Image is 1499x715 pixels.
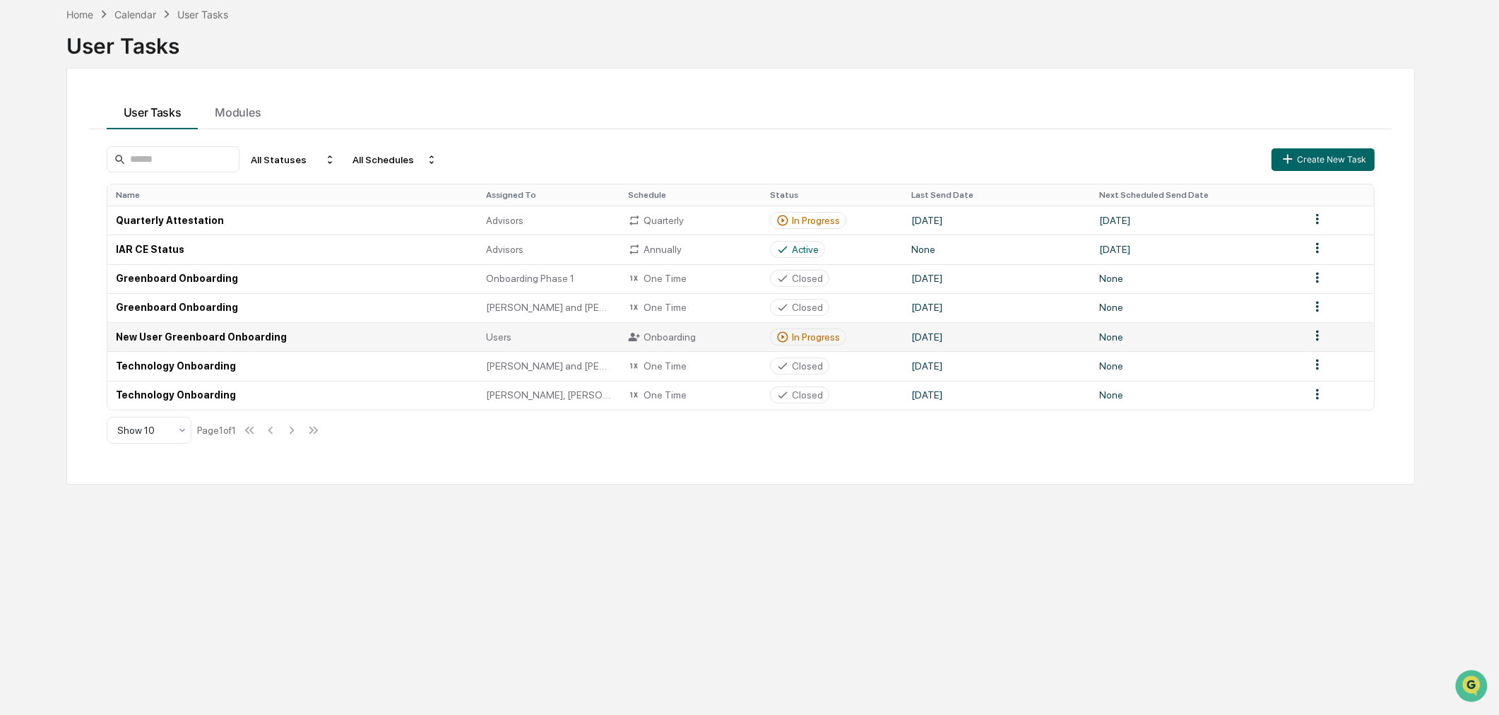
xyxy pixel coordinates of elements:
a: 🔎Data Lookup [8,272,95,297]
span: Users [486,331,511,343]
img: Cameron Burns [14,179,37,201]
span: [PERSON_NAME] and [PERSON_NAME] Onboarding [486,302,611,313]
img: 1746055101610-c473b297-6a78-478c-a979-82029cc54cd1 [28,193,40,204]
img: 1746055101610-c473b297-6a78-478c-a979-82029cc54cd1 [14,108,40,134]
div: Past conversations [14,157,95,168]
div: One Time [628,301,753,314]
div: All Statuses [245,148,341,171]
th: Next Scheduled Send Date [1091,184,1301,206]
td: IAR CE Status [107,235,478,264]
td: [DATE] [903,322,1091,351]
td: [DATE] [903,264,1091,293]
td: Technology Onboarding [107,381,478,410]
td: [DATE] [903,381,1091,410]
th: Status [762,184,903,206]
td: None [1091,322,1301,351]
div: In Progress [792,331,840,343]
span: [PERSON_NAME] [44,192,114,203]
div: 🖐️ [14,252,25,264]
div: Quarterly [628,214,753,227]
td: None [903,235,1091,264]
td: New User Greenboard Onboarding [107,322,478,351]
span: Preclearance [28,251,91,265]
div: One Time [628,360,753,372]
div: User Tasks [177,8,228,20]
div: Active [792,244,819,255]
th: Assigned To [478,184,620,206]
div: Page 1 of 1 [197,425,236,436]
a: 🖐️Preclearance [8,245,97,271]
div: Calendar [114,8,156,20]
button: Create New Task [1272,148,1375,171]
td: None [1091,351,1301,380]
div: Closed [792,302,823,313]
div: All Schedules [347,148,443,171]
div: Onboarding [628,331,753,343]
span: Onboarding Phase 1 [486,273,574,284]
div: Annually [628,243,753,256]
iframe: Open customer support [1454,668,1492,707]
span: [PERSON_NAME] and [PERSON_NAME] Onboarding [486,360,611,372]
td: [DATE] [903,293,1091,322]
td: [DATE] [1091,235,1301,264]
span: • [117,192,122,203]
td: None [1091,264,1301,293]
td: Greenboard Onboarding [107,264,478,293]
div: One Time [628,389,753,401]
span: [PERSON_NAME], [PERSON_NAME], [PERSON_NAME] Onboard [486,389,611,401]
td: Greenboard Onboarding [107,293,478,322]
div: In Progress [792,215,840,226]
th: Schedule [620,184,762,206]
div: Start new chat [48,108,232,122]
div: Closed [792,360,823,372]
div: 🔎 [14,279,25,290]
div: User Tasks [66,22,1416,59]
div: Closed [792,389,823,401]
button: Start new chat [240,112,257,129]
td: None [1091,381,1301,410]
span: Advisors [486,244,523,255]
span: [DATE] [125,192,154,203]
div: We're available if you need us! [48,122,179,134]
span: Data Lookup [28,278,89,292]
div: One Time [628,272,753,285]
a: Powered byPylon [100,312,171,323]
div: Home [66,8,93,20]
td: Technology Onboarding [107,351,478,380]
th: Last Send Date [903,184,1091,206]
td: None [1091,293,1301,322]
span: Attestations [117,251,175,265]
th: Name [107,184,478,206]
td: Quarterly Attestation [107,206,478,235]
button: Modules [198,91,278,129]
div: Closed [792,273,823,284]
a: 🗄️Attestations [97,245,181,271]
button: See all [219,154,257,171]
span: Advisors [486,215,523,226]
button: User Tasks [107,91,199,129]
span: Pylon [141,312,171,323]
td: [DATE] [1091,206,1301,235]
div: 🗄️ [102,252,114,264]
p: How can we help? [14,30,257,52]
td: [DATE] [903,351,1091,380]
td: [DATE] [903,206,1091,235]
